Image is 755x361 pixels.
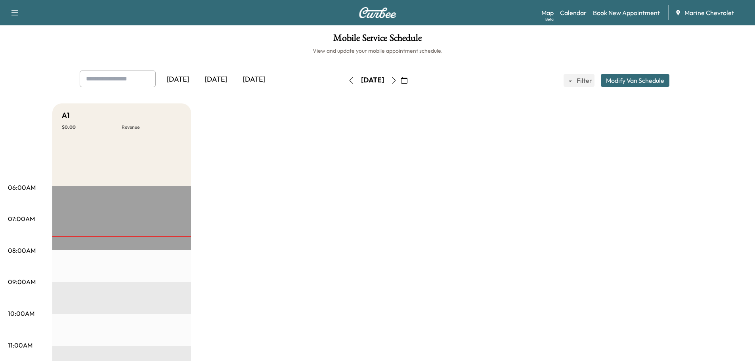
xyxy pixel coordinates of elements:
[359,7,397,18] img: Curbee Logo
[545,16,554,22] div: Beta
[159,71,197,89] div: [DATE]
[8,214,35,223] p: 07:00AM
[601,74,669,87] button: Modify Van Schedule
[8,277,36,287] p: 09:00AM
[8,183,36,192] p: 06:00AM
[541,8,554,17] a: MapBeta
[560,8,587,17] a: Calendar
[197,71,235,89] div: [DATE]
[62,110,70,121] h5: A1
[564,74,594,87] button: Filter
[62,124,122,130] p: $ 0.00
[8,33,747,47] h1: Mobile Service Schedule
[684,8,734,17] span: Marine Chevrolet
[8,309,34,318] p: 10:00AM
[8,246,36,255] p: 08:00AM
[593,8,660,17] a: Book New Appointment
[577,76,591,85] span: Filter
[235,71,273,89] div: [DATE]
[122,124,182,130] p: Revenue
[8,47,747,55] h6: View and update your mobile appointment schedule.
[8,340,32,350] p: 11:00AM
[361,75,384,85] div: [DATE]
